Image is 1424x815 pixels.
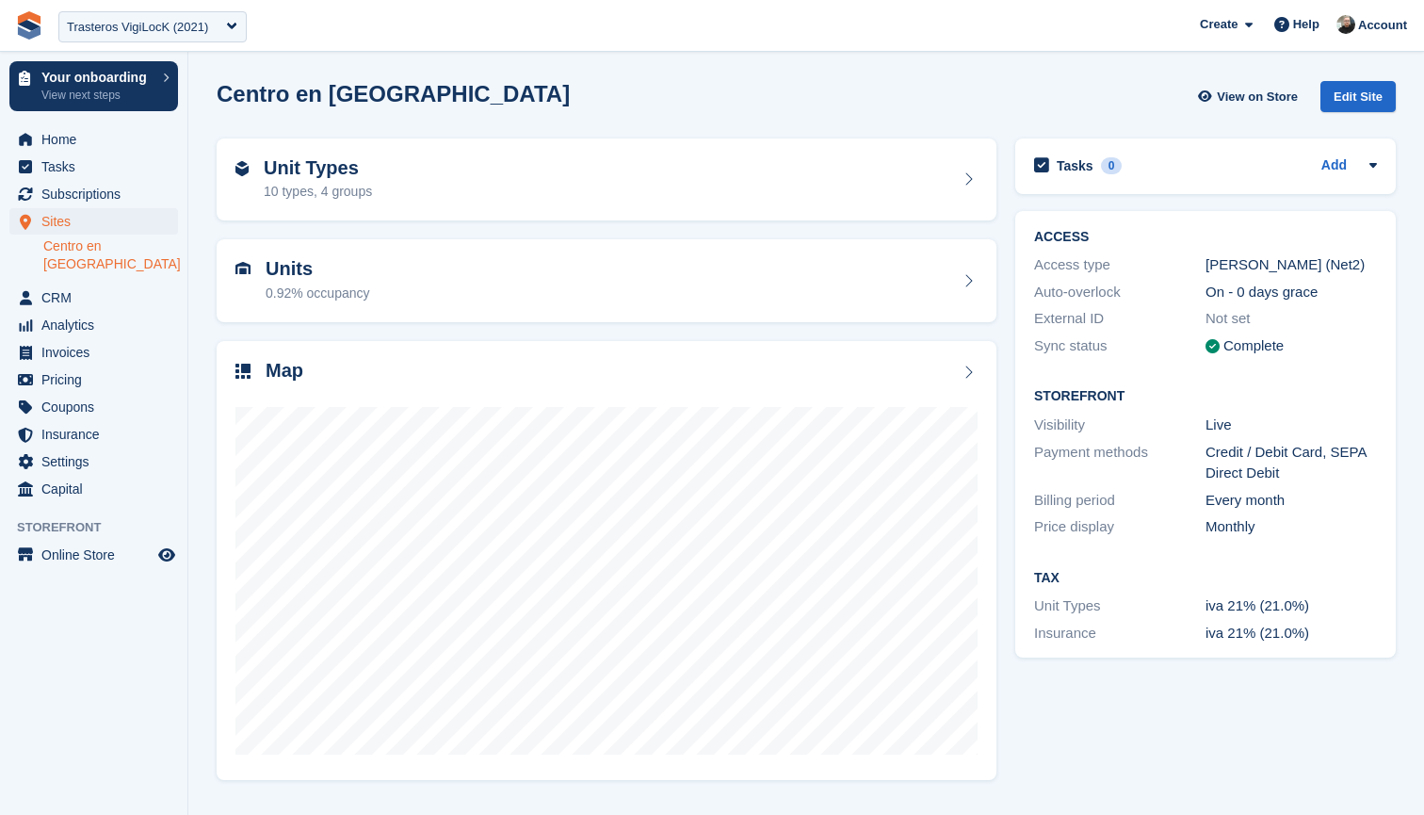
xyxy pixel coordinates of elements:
div: Insurance [1034,623,1206,644]
a: menu [9,394,178,420]
div: iva 21% (21.0%) [1206,623,1377,644]
p: Your onboarding [41,71,154,84]
a: menu [9,126,178,153]
a: menu [9,542,178,568]
div: Unit Types [1034,595,1206,617]
h2: Units [266,258,370,280]
span: Subscriptions [41,181,154,207]
a: Edit Site [1320,81,1396,120]
span: Coupons [41,394,154,420]
img: map-icn-33ee37083ee616e46c38cad1a60f524a97daa1e2b2c8c0bc3eb3415660979fc1.svg [235,364,251,379]
div: Not set [1206,308,1377,330]
a: Units 0.92% occupancy [217,239,996,322]
div: 0.92% occupancy [266,284,370,303]
div: Auto-overlock [1034,282,1206,303]
h2: Tasks [1057,157,1093,174]
div: Access type [1034,254,1206,276]
div: Complete [1223,335,1284,357]
a: Centro en [GEOGRAPHIC_DATA] [43,237,178,273]
a: menu [9,154,178,180]
div: External ID [1034,308,1206,330]
span: Online Store [41,542,154,568]
a: menu [9,285,178,311]
span: Capital [41,476,154,502]
h2: Unit Types [264,157,372,179]
span: Storefront [17,518,187,537]
div: [PERSON_NAME] (Net2) [1206,254,1377,276]
h2: Map [266,360,303,382]
div: 0 [1101,157,1123,174]
span: Help [1293,15,1319,34]
span: Analytics [41,312,154,338]
div: iva 21% (21.0%) [1206,595,1377,617]
span: CRM [41,285,154,311]
div: Visibility [1034,415,1206,436]
a: menu [9,448,178,475]
span: Home [41,126,154,153]
div: Credit / Debit Card, SEPA Direct Debit [1206,442,1377,484]
div: Sync status [1034,335,1206,357]
a: menu [9,181,178,207]
img: Tom Huddleston [1336,15,1355,34]
span: Invoices [41,339,154,366]
a: menu [9,421,178,448]
span: Account [1358,16,1407,35]
div: 10 types, 4 groups [264,182,372,202]
span: Settings [41,448,154,475]
a: menu [9,312,178,338]
div: Edit Site [1320,81,1396,112]
span: Sites [41,208,154,235]
span: View on Store [1217,88,1298,106]
div: Payment methods [1034,442,1206,484]
span: Insurance [41,421,154,448]
div: Billing period [1034,490,1206,512]
img: unit-type-icn-2b2737a686de81e16bb02015468b77c625bbabd49415b5ef34ead5e3b44a266d.svg [235,161,249,176]
h2: Tax [1034,571,1377,586]
span: Pricing [41,367,154,393]
a: menu [9,476,178,502]
div: Trasteros VigiLocK (2021) [67,18,208,37]
p: View next steps [41,87,154,104]
div: Live [1206,415,1377,436]
a: menu [9,208,178,235]
img: unit-icn-7be61d7bf1b0ce9d3e12c5938cc71ed9869f7b940bace4675aadf7bd6d80202e.svg [235,262,251,275]
a: Add [1321,155,1347,177]
h2: ACCESS [1034,230,1377,245]
a: Your onboarding View next steps [9,61,178,111]
a: menu [9,339,178,366]
div: On - 0 days grace [1206,282,1377,303]
div: Every month [1206,490,1377,512]
span: Tasks [41,154,154,180]
div: Monthly [1206,516,1377,538]
h2: Centro en [GEOGRAPHIC_DATA] [217,81,570,106]
img: stora-icon-8386f47178a22dfd0bd8f6a31ec36ba5ce8667c1dd55bd0f319d3a0aa187defe.svg [15,11,43,40]
h2: Storefront [1034,389,1377,404]
a: menu [9,367,178,393]
span: Create [1200,15,1238,34]
a: Map [217,341,996,781]
a: Unit Types 10 types, 4 groups [217,139,996,221]
div: Price display [1034,516,1206,538]
a: View on Store [1195,81,1305,112]
a: Preview store [155,544,178,566]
